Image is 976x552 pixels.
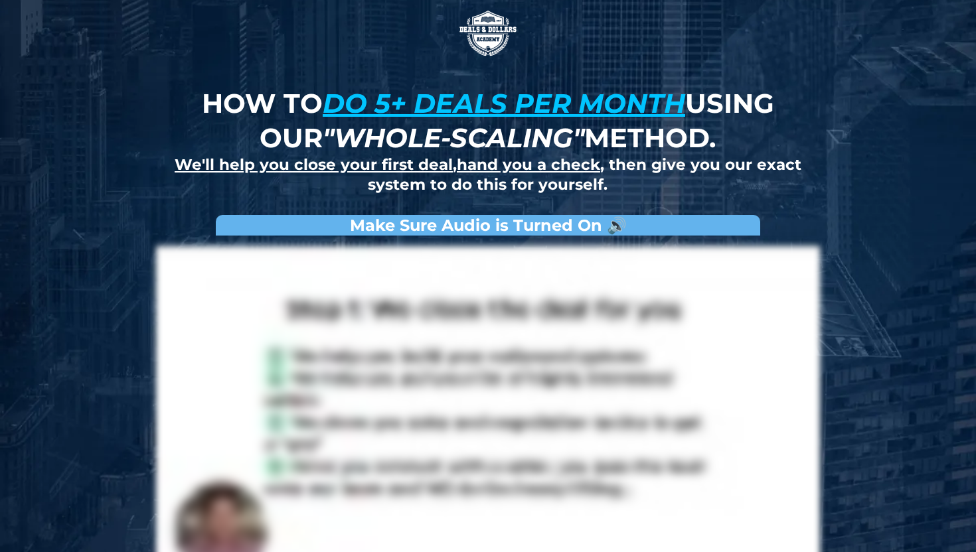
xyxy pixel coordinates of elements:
[323,87,685,119] u: do 5+ deals per month
[175,155,801,194] strong: , , then give you our exact system to do this for yourself.
[202,87,774,154] strong: How to using our method.
[457,155,600,174] u: hand you a check
[350,216,627,235] strong: Make Sure Audio is Turned On 🔊
[175,155,453,174] u: We'll help you close your first deal
[323,121,584,154] em: "whole-scaling"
